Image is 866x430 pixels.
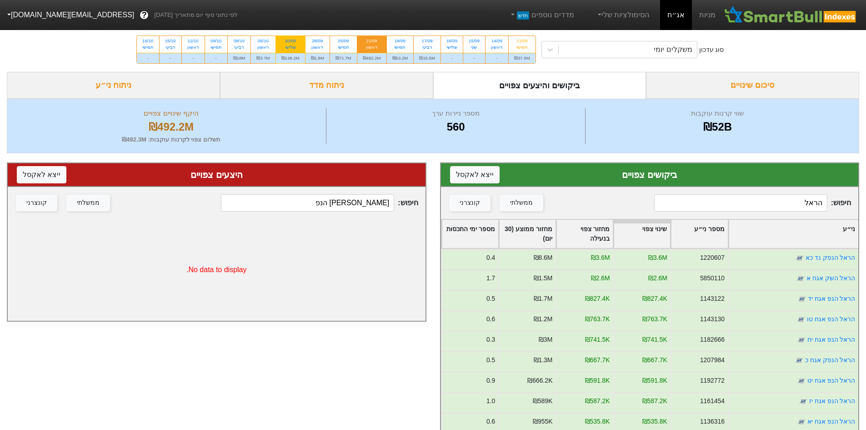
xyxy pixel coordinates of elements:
div: 0.5 [486,294,495,304]
div: קונצרני [460,198,480,208]
div: ₪591.8K [585,376,610,385]
span: ? [142,9,147,21]
div: ביקושים והיצעים צפויים [433,72,646,99]
div: 18/09 [392,38,408,44]
div: 1.7 [486,273,495,283]
button: ממשלתי [500,195,543,211]
div: - [160,53,181,63]
div: ₪667.7K [585,355,610,365]
div: ₪71.7M [330,53,357,63]
div: 28/09 [311,38,324,44]
div: ₪587.2K [585,396,610,406]
div: שלישי [446,44,457,51]
a: הסימולציות שלי [592,6,653,24]
div: חמישי [514,44,530,51]
div: סוג עדכון [699,45,724,55]
div: ניתוח ני״ע [7,72,220,99]
div: ניתוח מדד [220,72,433,99]
span: חיפוש : [221,194,418,212]
div: ₪1.7M [533,294,552,304]
div: ₪3.7M [251,53,275,63]
div: ₪591.8K [642,376,667,385]
div: 09/10 [210,38,222,44]
div: 16/09 [446,38,457,44]
span: חדש [517,11,529,20]
a: הראל הנפ אגח יא [807,418,855,425]
img: tase link [794,356,803,365]
div: Toggle SortBy [442,220,498,248]
a: הראל הנפק נד כא [805,254,855,261]
a: הראל הנפ אגח יד [807,295,855,302]
div: 1136316 [700,417,724,426]
div: ₪53.2M [387,53,414,63]
div: 17/09 [419,38,435,44]
div: ₪3M [539,335,552,344]
div: ₪3.6M [591,253,610,263]
div: 1182666 [700,335,724,344]
div: ₪666.2K [527,376,552,385]
img: tase link [796,274,805,283]
div: ₪2.6M [648,273,667,283]
div: - [441,53,463,63]
div: 560 [329,119,583,135]
div: No data to display. [8,219,425,321]
div: 16/10 [142,38,154,44]
div: ₪827.4K [642,294,667,304]
div: ₪2.6M [591,273,610,283]
div: חמישי [142,44,154,51]
div: ₪587.2K [642,396,667,406]
div: ₪955K [532,417,552,426]
span: חיפוש : [654,194,851,212]
div: - [463,53,485,63]
div: ₪827.4K [585,294,610,304]
div: Toggle SortBy [499,220,556,248]
div: 0.9 [486,376,495,385]
img: tase link [796,376,806,385]
img: tase link [798,397,807,406]
a: מדדים נוספיםחדש [506,6,578,24]
div: סיכום שינויים [646,72,859,99]
div: משקלים יומי [654,44,692,55]
div: ראשון [256,44,270,51]
span: לפי נתוני סוף יום מתאריך [DATE] [154,10,237,20]
div: שווי קרנות עוקבות [588,108,847,119]
div: ₪763.7K [642,314,667,324]
div: ₪37.5M [509,53,536,63]
div: ₪138.2M [276,53,305,63]
div: ראשון [491,44,503,51]
div: ₪15.5M [414,53,441,63]
input: 0 רשומות... [221,194,394,212]
div: ראשון [187,44,199,51]
div: חמישי [210,44,222,51]
div: ₪763.7K [585,314,610,324]
div: - [486,53,508,63]
div: 15/09 [469,38,480,44]
div: ₪589K [532,396,552,406]
div: Toggle SortBy [556,220,613,248]
div: 0.6 [486,417,495,426]
div: היצעים צפויים [17,168,416,182]
div: 1192772 [700,376,724,385]
button: ממשלתי [66,195,110,211]
div: שלישי [281,44,300,51]
input: 560 רשומות... [654,194,827,212]
div: - [137,53,159,63]
div: ₪741.5K [642,335,667,344]
div: 1143122 [700,294,724,304]
img: tase link [795,253,804,263]
a: הראל הנפ אגח יח [807,336,855,343]
div: רביעי [233,44,245,51]
div: 14/09 [491,38,503,44]
div: רביעי [419,44,435,51]
div: 1.0 [486,396,495,406]
button: קונצרני [16,195,57,211]
div: קונצרני [26,198,47,208]
div: Toggle SortBy [614,220,670,248]
div: ממשלתי [77,198,100,208]
div: ₪1.5M [533,273,552,283]
div: 1220607 [700,253,724,263]
div: 25/09 [335,38,351,44]
div: ₪535.8K [642,417,667,426]
div: 0.6 [486,314,495,324]
div: תשלום צפוי לקרנות עוקבות : ₪492.3M [19,135,324,144]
